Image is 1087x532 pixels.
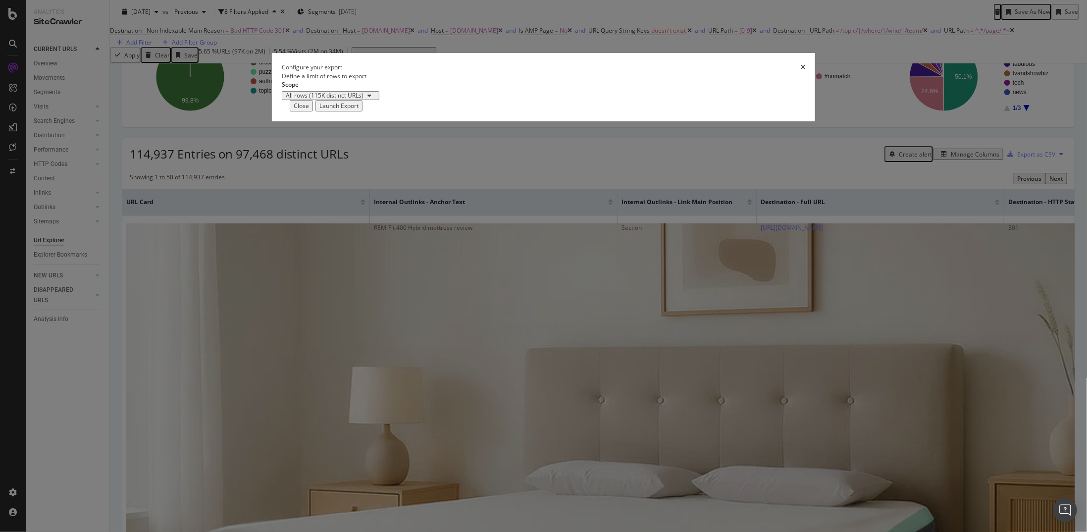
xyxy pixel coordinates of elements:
div: Close [294,102,309,110]
button: Close [290,100,313,111]
div: Open Intercom Messenger [1053,498,1077,522]
div: Configure your export [282,63,342,71]
label: Scope [282,80,299,89]
div: times [801,63,805,71]
div: All rows (115K distinct URLs) [286,93,363,99]
div: Launch Export [319,102,359,110]
div: Define a limit of rows to export [282,72,806,80]
div: modal [272,53,816,121]
button: All rows (115K distinct URLs) [282,91,379,100]
button: Launch Export [315,100,362,111]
